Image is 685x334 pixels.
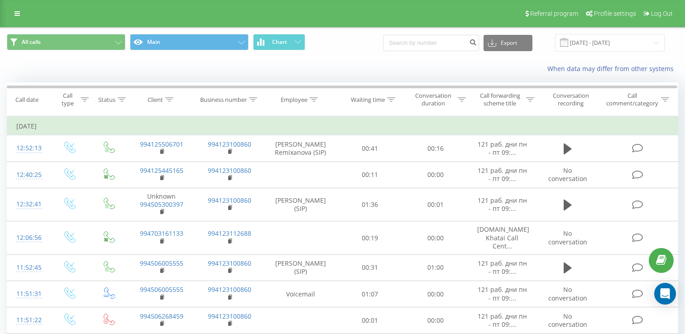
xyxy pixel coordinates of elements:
[140,259,183,267] a: 994506005555
[337,221,403,255] td: 00:19
[654,283,676,305] div: Open Intercom Messenger
[57,92,78,107] div: Call type
[208,259,251,267] a: 994123100860
[128,188,196,221] td: Unknown
[130,34,249,50] button: Main
[272,39,287,45] span: Chart
[98,96,115,104] div: Status
[264,254,337,281] td: [PERSON_NAME] (SIP)
[22,38,41,46] span: All calls
[337,254,403,281] td: 00:31
[208,285,251,294] a: 994123100860
[337,281,403,307] td: 01:07
[606,92,659,107] div: Call comment/category
[337,162,403,188] td: 00:11
[484,35,532,51] button: Export
[337,188,403,221] td: 01:36
[7,34,125,50] button: All calls
[402,162,468,188] td: 00:00
[548,229,587,246] span: No conversation
[140,140,183,148] a: 994125506701
[402,254,468,281] td: 01:00
[594,10,636,17] span: Profile settings
[402,188,468,221] td: 00:01
[140,166,183,175] a: 994125445165
[478,166,527,183] span: 121 раб. дни пн - пт 09:...
[478,285,527,302] span: 121 раб. дни пн - пт 09:...
[281,96,307,104] div: Employee
[337,307,403,334] td: 00:01
[208,166,251,175] a: 994123100860
[411,92,455,107] div: Conversation duration
[16,229,40,247] div: 12:06:56
[264,281,337,307] td: Voicemail
[547,64,678,73] a: When data may differ from other systems
[478,140,527,157] span: 121 раб. дни пн - пт 09:...
[208,196,251,205] a: 994123100860
[351,96,385,104] div: Waiting time
[7,117,678,135] td: [DATE]
[208,229,251,238] a: 994123112688
[478,259,527,276] span: 121 раб. дни пн - пт 09:...
[337,135,403,162] td: 00:41
[148,96,163,104] div: Client
[16,139,40,157] div: 12:52:13
[253,34,305,50] button: Chart
[651,10,673,17] span: Log Out
[476,92,524,107] div: Call forwarding scheme title
[548,166,587,183] span: No conversation
[16,196,40,213] div: 12:32:41
[140,312,183,320] a: 994506268459
[208,140,251,148] a: 994123100860
[16,285,40,303] div: 11:51:31
[16,311,40,329] div: 11:51:22
[200,96,247,104] div: Business number
[140,285,183,294] a: 994506005555
[478,196,527,213] span: 121 раб. дни пн - пт 09:...
[208,312,251,320] a: 994123100860
[548,285,587,302] span: No conversation
[15,96,38,104] div: Call date
[140,229,183,238] a: 994703161133
[264,188,337,221] td: [PERSON_NAME] (SIP)
[16,259,40,277] div: 11:52:45
[478,312,527,329] span: 121 раб. дни пн - пт 09:...
[477,225,529,250] span: [DOMAIN_NAME] Khatai Call Cent...
[548,312,587,329] span: No conversation
[530,10,578,17] span: Referral program
[402,221,468,255] td: 00:00
[402,307,468,334] td: 00:00
[383,35,479,51] input: Search by number
[402,281,468,307] td: 00:00
[545,92,597,107] div: Conversation recording
[264,135,337,162] td: [PERSON_NAME] Remixanova (SIP)
[140,200,183,209] a: 994505300397
[16,166,40,184] div: 12:40:25
[402,135,468,162] td: 00:16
